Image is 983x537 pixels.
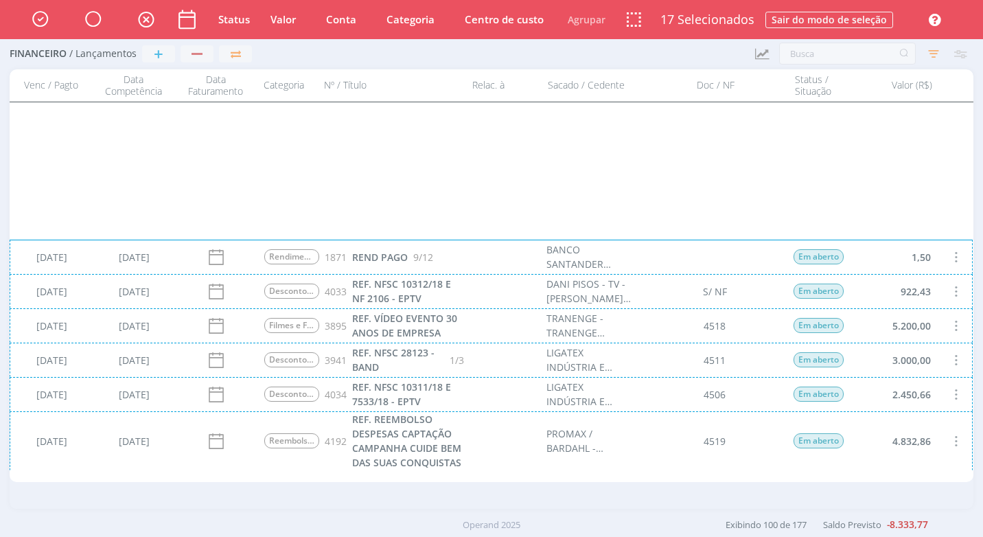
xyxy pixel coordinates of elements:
[447,8,556,32] button: Centro de custo
[92,73,174,98] div: Data Competência
[257,73,319,98] div: Categoria
[726,518,807,531] span: Exibindo 100 de 177
[823,518,881,531] span: Saldo Previsto
[142,45,175,62] button: +
[541,73,644,98] div: Sacado / Cedente
[465,73,541,98] div: Relac. à
[380,11,441,28] button: Categoria
[660,10,754,29] span: 17 Selecionados
[788,73,857,98] div: Status / Situação
[264,11,302,28] button: Valor
[154,45,163,62] span: +
[644,73,788,98] div: Doc / NF
[324,80,367,91] span: Nº / Título
[857,73,939,98] div: Valor (R$)
[218,12,250,26] span: Status
[69,48,137,60] span: / Lançamentos
[253,8,308,32] button: Valor
[174,73,257,98] div: Data Faturamento
[887,518,928,531] b: -8.333,77
[779,43,916,65] input: Busca
[216,12,253,27] button: Status
[320,11,362,28] button: Conta
[369,8,447,32] button: Categoria
[10,73,92,98] div: Venc / Pagto
[308,8,369,32] button: Conta
[459,11,550,28] button: Centro de custo
[765,12,893,28] button: Sair do modo de seleção
[10,48,67,60] span: Financeiro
